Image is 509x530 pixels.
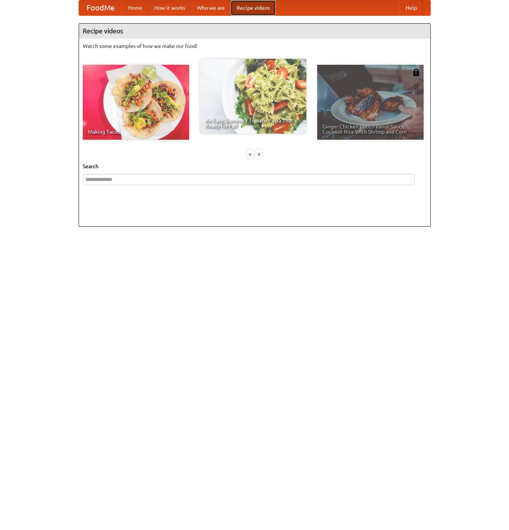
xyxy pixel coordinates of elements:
a: Home [122,0,148,15]
p: Watch some examples of how we make our food! [83,42,427,50]
a: How it works [148,0,191,15]
a: FoodMe [79,0,122,15]
h4: Recipe videos [79,24,430,39]
a: Help [400,0,423,15]
img: 483408.png [412,69,420,76]
h5: Search [83,163,427,170]
div: » [255,149,262,159]
a: Who we are [191,0,231,15]
span: An Easy, Summery Tomato Pasta That's Ready for Fall [205,118,301,128]
span: Making Tacos [88,129,184,134]
a: An Easy, Summery Tomato Pasta That's Ready for Fall [200,59,306,134]
div: « [247,149,254,159]
a: Making Tacos [83,65,189,140]
a: Recipe videos [231,0,276,15]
